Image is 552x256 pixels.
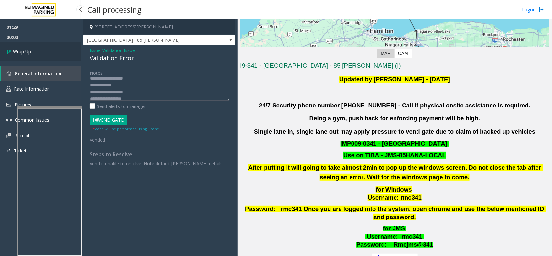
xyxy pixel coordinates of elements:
img: 'icon' [6,117,12,123]
span: IMP009-0341 - [GEOGRAPHIC_DATA] [341,140,448,147]
span: for Windows [376,186,412,193]
span: Wrap Up [13,48,31,55]
b: After putting it will going to take almost 2min to pop up the windows screen. Do not close the ta... [248,164,543,181]
h3: Call processing [84,2,145,17]
span: : rmc341 [396,233,423,240]
span: [GEOGRAPHIC_DATA] - 85 [PERSON_NAME] [83,35,205,45]
span: Rate Information [14,86,50,92]
h4: Steps to Resolve [90,151,229,158]
h4: [STREET_ADDRESS][PERSON_NAME] [83,19,235,35]
span: Ticket [14,148,27,154]
b: Single lane in, single lane out may apply pressure to vend gate due to claim of backed up vehicles [254,128,536,135]
button: Vend Gate [90,115,127,126]
span: Username [367,233,396,240]
label: Map [377,49,395,58]
span: Issue [90,47,101,54]
label: Send alerts to manager [90,103,146,110]
b: Being a gym, push back for enforcing payment will be high. [309,115,480,122]
p: Vend if unable to resolve. Note default [PERSON_NAME] details. [90,160,229,167]
img: 'icon' [6,103,11,107]
img: 'icon' [6,71,11,76]
span: for JMS [383,225,405,232]
b: 24/7 Security phone number [PHONE_NUMBER] - Call if physical onsite assistance is required. [259,102,531,109]
span: Username: rmc341 [368,194,422,201]
label: Notes: [90,67,103,76]
img: 'icon' [6,86,11,92]
img: 'icon' [6,148,11,154]
img: 'icon' [6,133,11,138]
span: Pictures [15,102,31,108]
h3: I9-341 - [GEOGRAPHIC_DATA] - 85 [PERSON_NAME] (I) [240,61,549,72]
span: Validation Issue [102,47,135,54]
span: - [101,47,135,53]
span: Common Issues [15,117,49,123]
span: Vended [90,137,105,143]
div: Validation Error [90,54,229,62]
label: CAM [394,49,412,58]
b: Updated by [PERSON_NAME] - [DATE] [339,76,450,83]
font: Use on TIBA - JMS-85HANA-LOCAL [343,152,446,159]
a: Logout [522,6,544,13]
span: Receipt [14,132,30,139]
span: Password: Rmcjms@341 [356,241,433,248]
span: Password: rmc341 Once you are logged into the system, open chrome and use the below mentioned ID ... [245,206,546,220]
small: Vend will be performed using 1 tone [93,127,159,131]
a: General Information [1,66,81,81]
img: logout [539,6,544,13]
span: General Information [15,71,61,77]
